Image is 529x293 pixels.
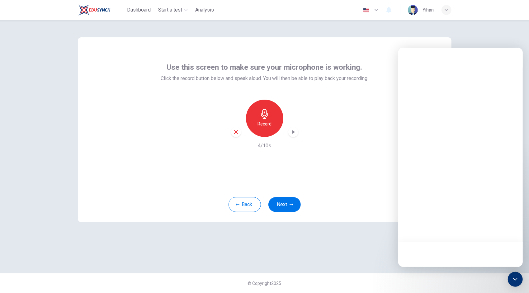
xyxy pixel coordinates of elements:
[167,62,362,72] span: Use this screen to make sure your microphone is working.
[258,142,271,149] h6: 4/10s
[195,6,214,14] span: Analysis
[125,4,153,16] button: Dashboard
[508,272,523,287] div: Open Intercom Messenger
[161,75,368,82] span: Click the record button below and speak aloud. You will then be able to play back your recording.
[268,197,301,212] button: Next
[248,281,281,286] span: © Copyright 2025
[257,120,272,128] h6: Record
[193,4,216,16] button: Analysis
[78,4,111,16] img: Rosedale logo
[229,197,261,212] button: Back
[158,6,182,14] span: Start a test
[156,4,190,16] button: Start a test
[362,8,370,12] img: en
[246,100,283,137] button: Record
[408,5,418,15] img: Profile picture
[127,6,151,14] span: Dashboard
[423,6,434,14] div: Yihan
[78,4,125,16] a: Rosedale logo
